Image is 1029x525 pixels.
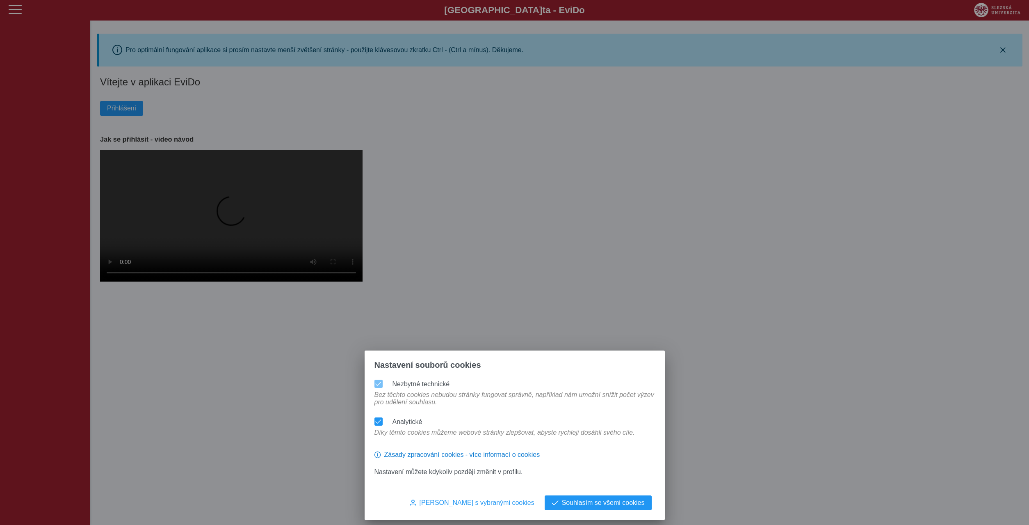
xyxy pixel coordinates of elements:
[374,454,540,461] a: Zásady zpracování cookies - více informací o cookies
[371,391,658,414] div: Bez těchto cookies nebudou stránky fungovat správně, například nám umožní snížit počet výzev pro ...
[403,495,541,510] button: [PERSON_NAME] s vybranými cookies
[420,499,534,507] span: [PERSON_NAME] s vybranými cookies
[562,499,645,507] span: Souhlasím se všemi cookies
[374,448,540,462] button: Zásady zpracování cookies - více informací o cookies
[545,495,652,510] button: Souhlasím se všemi cookies
[374,468,655,476] p: Nastavení můžete kdykoliv později změnit v profilu.
[374,360,481,370] span: Nastavení souborů cookies
[371,429,638,445] div: Díky těmto cookies můžeme webové stránky zlepšovat, abyste rychleji dosáhli svého cíle.
[392,381,450,387] label: Nezbytné technické
[384,451,540,459] span: Zásady zpracování cookies - více informací o cookies
[392,418,422,425] label: Analytické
